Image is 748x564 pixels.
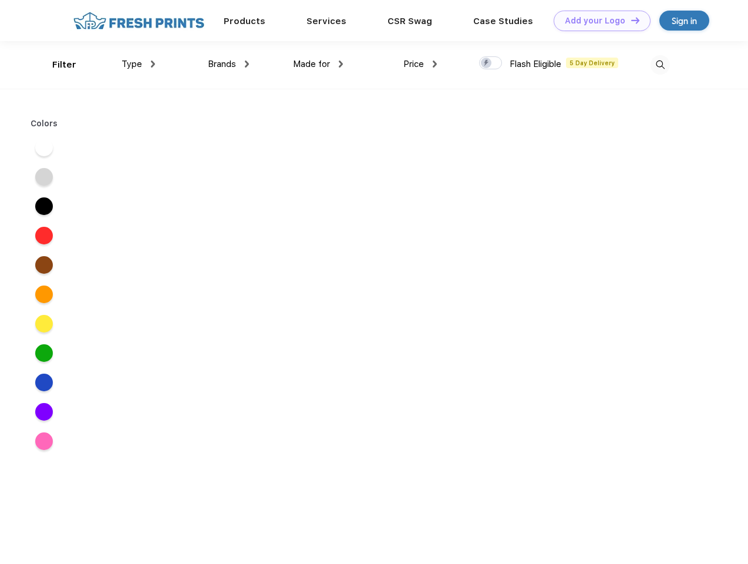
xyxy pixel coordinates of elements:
img: dropdown.png [151,61,155,68]
span: 5 Day Delivery [566,58,618,68]
img: dropdown.png [339,61,343,68]
a: Products [224,16,265,26]
div: Add your Logo [565,16,625,26]
div: Colors [22,117,67,130]
span: Type [122,59,142,69]
span: Brands [208,59,236,69]
img: dropdown.png [245,61,249,68]
div: Sign in [672,14,697,28]
a: Sign in [659,11,709,31]
span: Made for [293,59,330,69]
img: desktop_search.svg [651,55,670,75]
img: fo%20logo%202.webp [70,11,208,31]
img: DT [631,17,639,23]
span: Price [403,59,424,69]
img: dropdown.png [433,61,437,68]
div: Filter [52,58,76,72]
span: Flash Eligible [510,59,561,69]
